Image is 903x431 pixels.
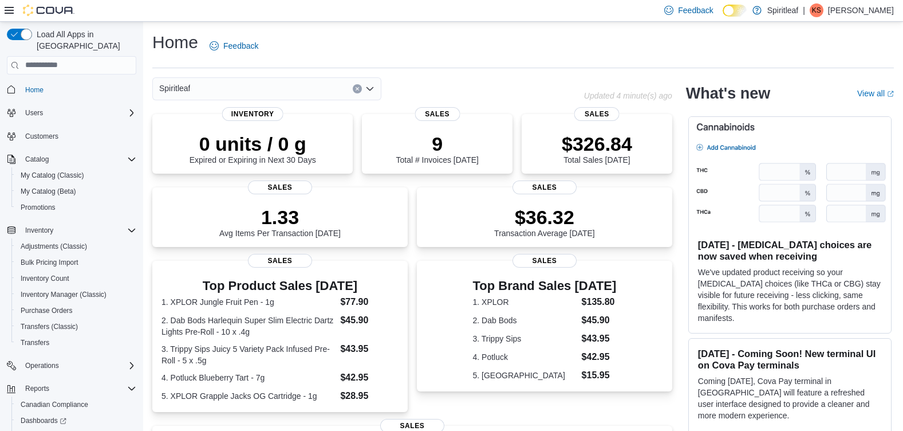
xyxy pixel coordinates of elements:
span: Customers [25,132,58,141]
button: Transfers [11,335,141,351]
dd: $45.90 [582,314,617,327]
dd: $43.95 [340,342,398,356]
span: Catalog [25,155,49,164]
a: Inventory Count [16,272,74,285]
p: | [803,3,805,17]
button: Reports [2,381,141,397]
span: Sales [415,107,460,121]
h3: [DATE] - Coming Soon! New terminal UI on Cova Pay terminals [698,348,882,371]
span: Reports [21,382,136,395]
h1: Home [152,31,198,54]
h2: What's new [686,84,770,103]
p: 9 [396,132,478,155]
button: My Catalog (Beta) [11,183,141,199]
button: Purchase Orders [11,303,141,319]
dt: 3. Trippy Sips [473,333,577,344]
span: Users [21,106,136,120]
div: Transaction Average [DATE] [494,206,595,238]
p: 0 units / 0 g [190,132,316,155]
dt: 2. Dab Bods Harlequin Super Slim Electric Dartz Lights Pre-Roll - 10 x .4g [161,315,336,338]
button: Operations [2,358,141,374]
span: Users [25,108,43,117]
a: Inventory Manager (Classic) [16,288,111,301]
p: 1.33 [219,206,341,229]
span: Canadian Compliance [16,398,136,412]
span: Inventory [25,226,53,235]
span: Purchase Orders [16,304,136,318]
dd: $42.95 [582,350,617,364]
div: Total Sales [DATE] [562,132,632,164]
span: Customers [21,129,136,143]
a: Bulk Pricing Import [16,256,83,269]
dt: 2. Dab Bods [473,315,577,326]
button: Promotions [11,199,141,215]
div: Kennedy S [810,3,823,17]
button: Users [2,105,141,121]
span: Feedback [223,40,258,52]
a: Transfers (Classic) [16,320,82,334]
dd: $28.95 [340,389,398,403]
span: Promotions [16,201,136,214]
span: Catalog [21,152,136,166]
a: Canadian Compliance [16,398,93,412]
span: Purchase Orders [21,306,73,315]
p: $36.32 [494,206,595,229]
a: Transfers [16,336,54,350]
span: Reports [25,384,49,393]
dt: 4. Potluck Blueberry Tart - 7g [161,372,336,383]
button: Catalog [2,151,141,167]
a: My Catalog (Classic) [16,169,89,182]
span: Inventory Manager (Classic) [21,290,107,299]
h3: [DATE] - [MEDICAL_DATA] choices are now saved when receiving [698,239,882,262]
span: Transfers (Classic) [16,320,136,334]
img: Cova [23,5,74,16]
dd: $45.90 [340,314,398,327]
a: Home [21,83,48,97]
span: Sales [512,254,577,268]
button: Reports [21,382,54,395]
span: Inventory [222,107,283,121]
button: Customers [2,128,141,144]
div: Expired or Expiring in Next 30 Days [190,132,316,164]
button: Users [21,106,48,120]
button: Home [2,81,141,98]
span: My Catalog (Beta) [16,185,136,198]
span: Feedback [678,5,713,16]
dt: 4. Potluck [473,351,577,363]
dd: $15.95 [582,369,617,382]
span: My Catalog (Beta) [21,187,76,196]
a: My Catalog (Beta) [16,185,81,198]
span: Home [21,83,136,97]
button: Transfers (Classic) [11,319,141,335]
span: Bulk Pricing Import [16,256,136,269]
span: Operations [21,359,136,373]
button: Catalog [21,152,53,166]
button: My Catalog (Classic) [11,167,141,183]
dd: $42.95 [340,371,398,385]
a: Adjustments (Classic) [16,240,92,253]
a: Promotions [16,201,60,214]
svg: External link [887,91,894,97]
a: Dashboards [16,414,71,428]
button: Inventory [2,222,141,238]
a: Feedback [205,34,263,57]
dt: 5. XPLOR Grapple Jacks OG Cartridge - 1g [161,390,336,402]
p: We've updated product receiving so your [MEDICAL_DATA] choices (like THCa or CBG) stay visible fo... [698,267,882,324]
button: Clear input [353,84,362,93]
span: Transfers (Classic) [21,322,78,331]
span: Bulk Pricing Import [21,258,78,267]
p: Coming [DATE], Cova Pay terminal in [GEOGRAPHIC_DATA] will feature a refreshed user interface des... [698,375,882,421]
span: My Catalog (Classic) [16,169,136,182]
button: Inventory Count [11,271,141,287]
a: Dashboards [11,413,141,429]
dt: 1. XPLOR Jungle Fruit Pen - 1g [161,296,336,308]
span: My Catalog (Classic) [21,171,84,180]
span: Inventory [21,224,136,237]
a: Customers [21,130,63,143]
p: [PERSON_NAME] [828,3,894,17]
dd: $77.90 [340,295,398,309]
button: Bulk Pricing Import [11,254,141,271]
span: Transfers [16,336,136,350]
div: Total # Invoices [DATE] [396,132,478,164]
